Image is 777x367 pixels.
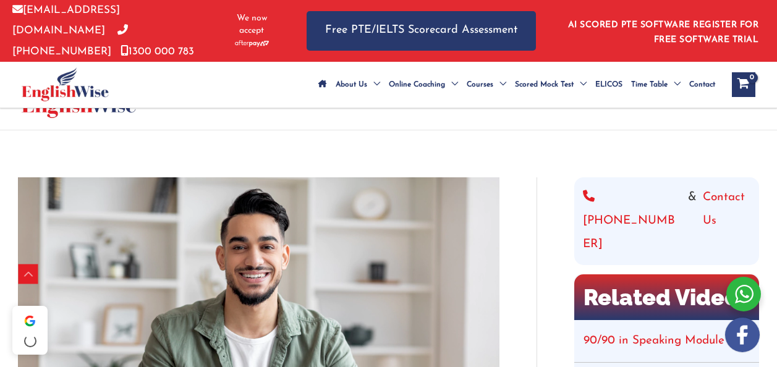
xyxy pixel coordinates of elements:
a: [EMAIL_ADDRESS][DOMAIN_NAME] [12,5,120,36]
a: View Shopping Cart, empty [732,72,755,97]
span: Menu Toggle [574,63,587,106]
a: Scored Mock TestMenu Toggle [511,63,591,106]
a: Online CoachingMenu Toggle [384,63,462,106]
nav: Site Navigation: Main Menu [314,63,720,106]
a: [PHONE_NUMBER] [12,25,128,56]
a: Contact Us [703,186,750,256]
span: Menu Toggle [493,63,506,106]
span: We now accept [228,12,276,37]
a: About UsMenu Toggle [331,63,384,106]
a: [PHONE_NUMBER] [583,186,682,256]
a: 90/90 in Speaking Module PTE [584,335,749,347]
span: Menu Toggle [445,63,458,106]
a: CoursesMenu Toggle [462,63,511,106]
img: cropped-ew-logo [22,67,109,101]
img: white-facebook.png [725,318,760,352]
span: Scored Mock Test [515,63,574,106]
div: & [583,186,750,256]
span: Menu Toggle [668,63,681,106]
aside: Header Widget 1 [561,11,765,51]
span: Online Coaching [389,63,445,106]
span: Courses [467,63,493,106]
span: ELICOS [595,63,622,106]
span: Menu Toggle [367,63,380,106]
a: 1300 000 783 [121,46,194,57]
a: Contact [685,63,720,106]
a: Time TableMenu Toggle [627,63,685,106]
a: AI SCORED PTE SOFTWARE REGISTER FOR FREE SOFTWARE TRIAL [568,20,759,44]
a: Free PTE/IELTS Scorecard Assessment [307,11,536,50]
span: Contact [689,63,715,106]
a: ELICOS [591,63,627,106]
span: Time Table [631,63,668,106]
span: About Us [336,63,367,106]
h2: Related Video [574,274,759,320]
img: Afterpay-Logo [235,40,269,47]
